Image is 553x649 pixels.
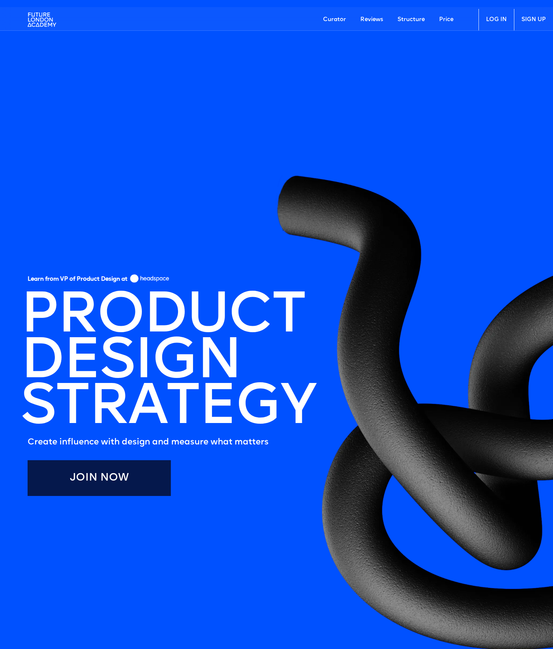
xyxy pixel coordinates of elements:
[353,9,390,30] a: Reviews
[390,9,432,30] a: Structure
[20,294,316,432] h1: PRODUCT DESIGN STRATEGY
[432,9,461,30] a: Price
[28,435,316,449] h5: Create influence with design and measure what matters
[479,9,514,30] a: LOG IN
[316,9,353,30] a: Curator
[28,276,128,285] h5: Learn from VP of Product Design at
[28,460,171,496] a: Join Now
[514,9,553,30] a: SIGN UP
